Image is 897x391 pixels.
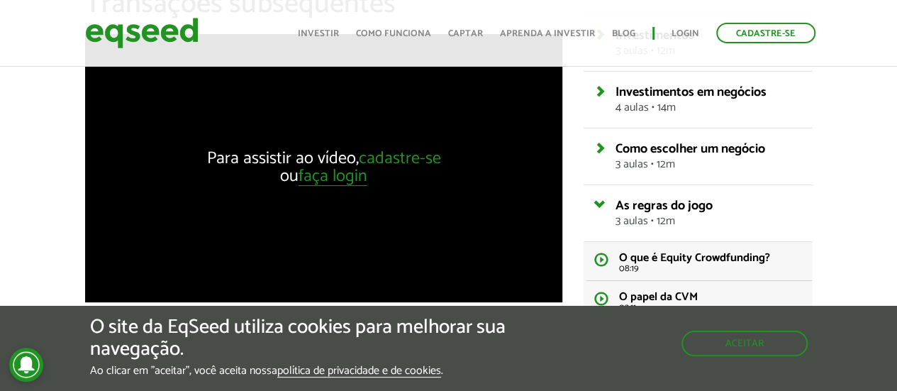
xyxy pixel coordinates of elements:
[448,29,483,38] a: Captar
[277,365,441,378] a: política de privacidade e de cookies
[619,303,801,312] span: 02:11
[672,29,699,38] a: Login
[584,281,811,320] a: O papel da CVM 02:11
[681,331,808,356] button: Aceitar
[205,150,443,186] div: Para assistir ao vídeo, ou
[584,242,811,281] a: O que é Equity Crowdfunding? 08:19
[619,248,770,268] span: O que é Equity Crowdfunding?
[359,150,441,168] a: cadastre-se
[615,199,801,227] a: As regras do jogo3 aulas • 12m
[619,264,801,273] span: 08:19
[619,287,698,307] span: O papel da CVM
[615,216,801,227] span: 3 aulas • 12m
[85,14,199,52] img: EqSeed
[299,168,367,186] a: faça login
[615,195,713,216] span: As regras do jogo
[615,82,767,103] span: Investimentos em negócios
[500,29,595,38] a: Aprenda a investir
[612,29,635,38] a: Blog
[716,23,815,43] a: Cadastre-se
[90,364,520,378] p: Ao clicar em "aceitar", você aceita nossa .
[615,86,801,114] a: Investimentos em negócios4 aulas • 14m
[298,29,339,38] a: Investir
[615,138,765,160] span: Como escolher um negócio
[356,29,431,38] a: Como funciona
[615,143,801,170] a: Como escolher um negócio3 aulas • 12m
[90,316,520,360] h5: O site da EqSeed utiliza cookies para melhorar sua navegação.
[615,102,801,114] span: 4 aulas • 14m
[615,159,801,170] span: 3 aulas • 12m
